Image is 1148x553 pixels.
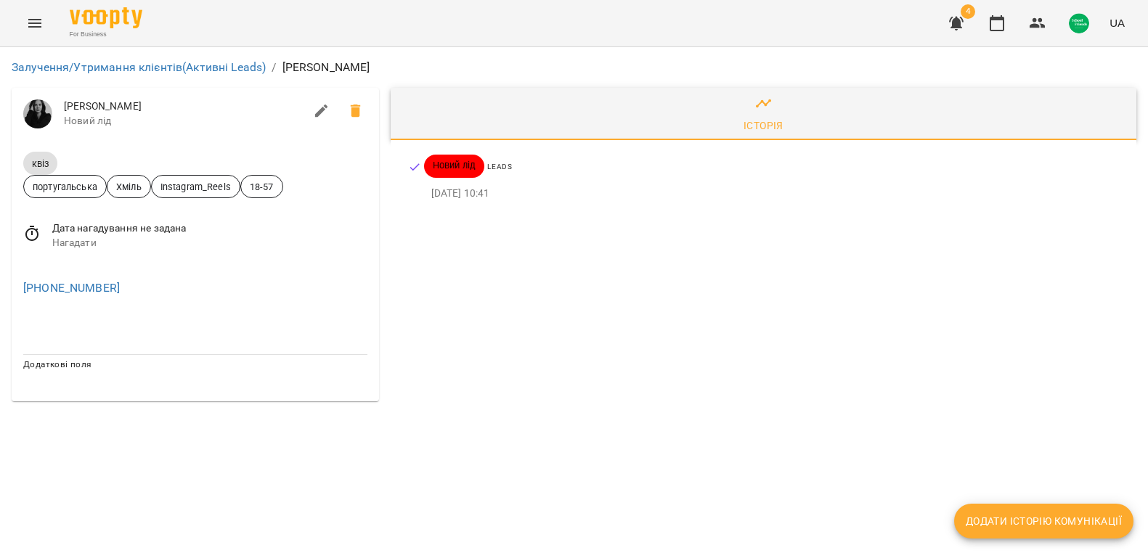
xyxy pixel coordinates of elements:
div: Історія [744,117,783,134]
img: Вікторія Хміль [23,99,52,128]
button: UA [1104,9,1131,36]
a: Залучення/Утримання клієнтів(Активні Leads) [12,60,266,74]
a: [PHONE_NUMBER] [23,281,120,295]
button: Menu [17,6,52,41]
span: Leads [487,163,513,171]
span: 18-57 [241,180,282,194]
span: португальська [24,180,106,194]
p: [DATE] 10:41 [431,187,1113,201]
span: Дата нагадування не задана [52,221,367,236]
span: [PERSON_NAME] [64,99,304,114]
span: UA [1110,15,1125,30]
span: Новий лід [64,114,304,128]
span: квіз [23,157,57,170]
span: Додаткові поля [23,359,91,369]
p: [PERSON_NAME] [282,59,370,76]
span: 4 [961,4,975,19]
span: Нагадати [52,236,367,250]
img: 46aec18d8fb3c8be1fcfeaea736b1765.png [1069,13,1089,33]
span: Instagram_Reels [152,180,240,194]
img: Voopty Logo [70,7,142,28]
span: Новий лід [424,159,484,172]
span: For Business [70,30,142,39]
nav: breadcrumb [12,59,1136,76]
li: / [272,59,276,76]
span: Хміль [107,180,150,194]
